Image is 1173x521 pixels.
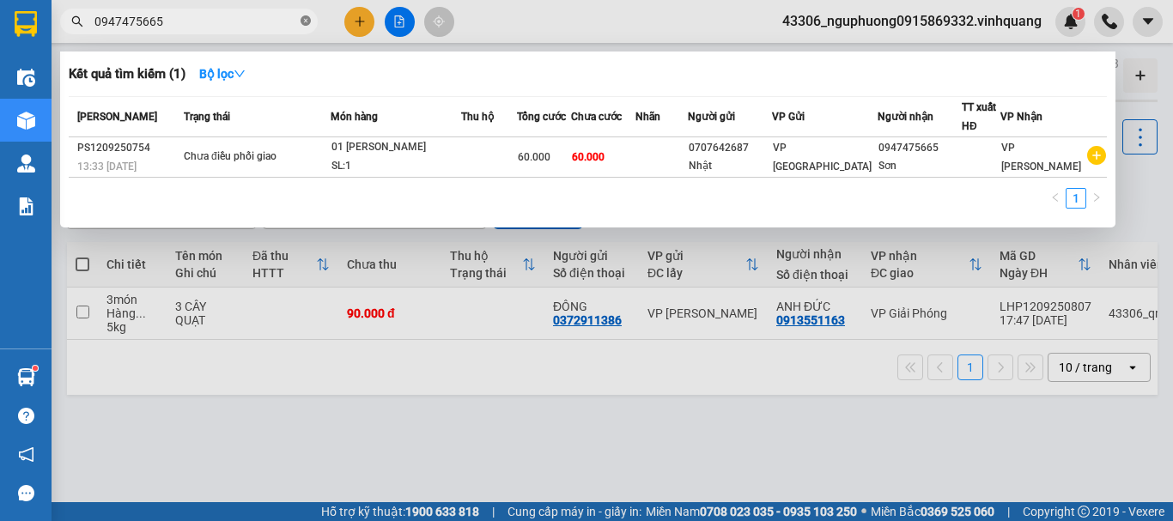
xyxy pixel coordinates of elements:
div: Nhật [689,157,771,175]
span: Người gửi [688,111,735,123]
span: Chưa cước [571,111,622,123]
span: left [1050,192,1061,203]
input: Tìm tên, số ĐT hoặc mã đơn [94,12,297,31]
a: 1 [1067,189,1085,208]
span: Người nhận [878,111,933,123]
h3: Kết quả tìm kiếm ( 1 ) [69,65,185,83]
span: VP [GEOGRAPHIC_DATA] [773,142,872,173]
span: Tổng cước [517,111,566,123]
div: SL: 1 [331,157,460,176]
div: 0707642687 [689,139,771,157]
span: 60.000 [518,151,550,163]
img: logo-vxr [15,11,37,37]
span: right [1091,192,1102,203]
strong: Bộ lọc [199,67,246,81]
span: 13:33 [DATE] [77,161,137,173]
span: Món hàng [331,111,378,123]
span: question-circle [18,408,34,424]
span: search [71,15,83,27]
img: warehouse-icon [17,69,35,87]
div: 01 [PERSON_NAME] [331,138,460,157]
div: Chưa điều phối giao [184,148,313,167]
button: right [1086,188,1107,209]
span: close-circle [301,14,311,30]
li: Next Page [1086,188,1107,209]
span: TT xuất HĐ [962,101,996,132]
div: PS1209250754 [77,139,179,157]
img: solution-icon [17,197,35,215]
span: down [234,68,246,80]
span: [PERSON_NAME] [77,111,157,123]
span: Nhãn [635,111,660,123]
img: warehouse-icon [17,112,35,130]
button: left [1045,188,1066,209]
button: Bộ lọcdown [185,60,259,88]
span: 60.000 [572,151,605,163]
span: VP Gửi [772,111,805,123]
span: VP [PERSON_NAME] [1001,142,1081,173]
li: Previous Page [1045,188,1066,209]
span: plus-circle [1087,146,1106,165]
span: VP Nhận [1000,111,1042,123]
img: warehouse-icon [17,154,35,173]
span: close-circle [301,15,311,26]
span: notification [18,446,34,463]
sup: 1 [33,366,38,371]
li: 1 [1066,188,1086,209]
img: warehouse-icon [17,368,35,386]
div: 0947475665 [878,139,961,157]
span: message [18,485,34,501]
div: Sơn [878,157,961,175]
span: Trạng thái [184,111,230,123]
span: Thu hộ [461,111,494,123]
